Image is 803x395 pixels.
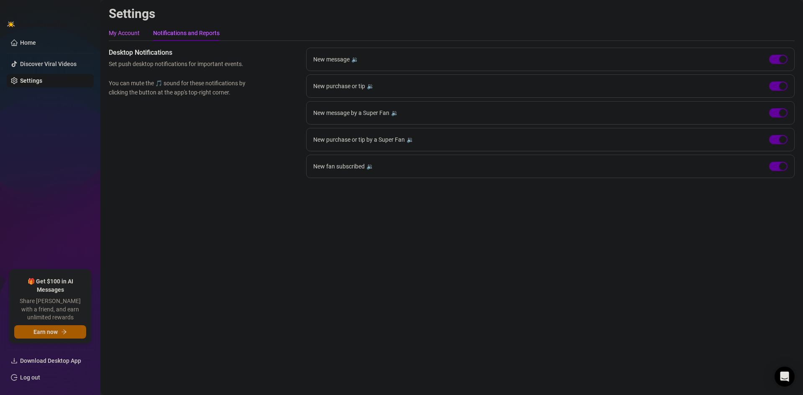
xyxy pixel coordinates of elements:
[407,135,414,144] div: 🔉
[109,48,249,58] span: Desktop Notifications
[313,162,365,171] span: New fan subscribed
[33,329,58,335] span: Earn now
[11,357,18,364] span: download
[20,77,42,84] a: Settings
[109,28,140,38] div: My Account
[7,20,69,28] img: logo-BBDzfeDw.svg
[313,108,389,117] span: New message by a Super Fan
[20,39,36,46] a: Home
[313,55,350,64] span: New message
[351,55,358,64] div: 🔉
[61,329,67,335] span: arrow-right
[391,108,398,117] div: 🔉
[775,367,795,387] div: Open Intercom Messenger
[109,6,795,22] h2: Settings
[367,82,374,91] div: 🔉
[109,79,249,97] span: You can mute the 🎵 sound for these notifications by clicking the button at the app's top-right co...
[20,374,40,381] a: Log out
[313,82,365,91] span: New purchase or tip
[313,135,405,144] span: New purchase or tip by a Super Fan
[20,61,77,67] a: Discover Viral Videos
[20,357,81,364] span: Download Desktop App
[366,162,373,171] div: 🔉
[14,325,86,339] button: Earn nowarrow-right
[14,278,86,294] span: 🎁 Get $100 in AI Messages
[14,297,86,322] span: Share [PERSON_NAME] with a friend, and earn unlimited rewards
[109,59,249,69] span: Set push desktop notifications for important events.
[153,28,220,38] div: Notifications and Reports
